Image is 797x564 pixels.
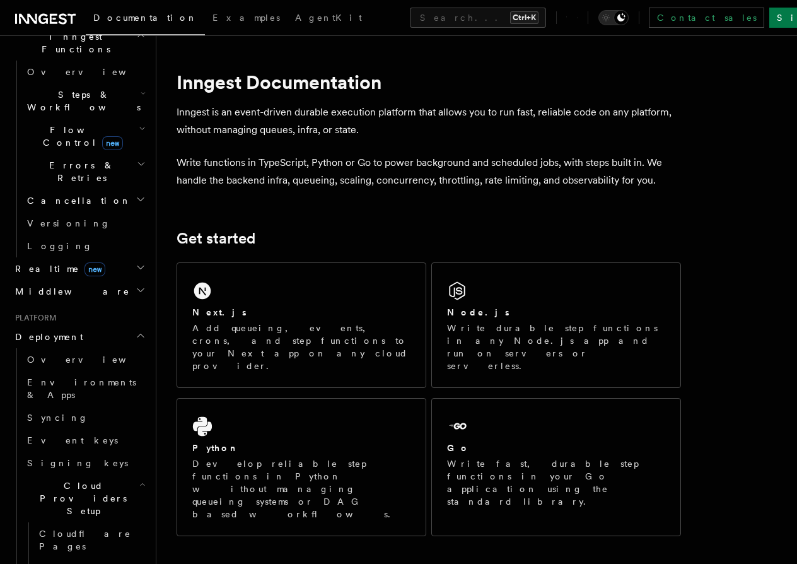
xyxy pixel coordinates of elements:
[10,257,148,280] button: Realtimenew
[447,322,665,372] p: Write durable step functions in any Node.js app and run on servers or serverless.
[27,377,136,400] span: Environments & Apps
[22,371,148,406] a: Environments & Apps
[22,61,148,83] a: Overview
[205,4,288,34] a: Examples
[22,348,148,371] a: Overview
[22,479,139,517] span: Cloud Providers Setup
[22,474,148,522] button: Cloud Providers Setup
[22,88,141,114] span: Steps & Workflows
[410,8,546,28] button: Search...Ctrl+K
[27,355,157,365] span: Overview
[22,189,148,212] button: Cancellation
[212,13,280,23] span: Examples
[288,4,369,34] a: AgentKit
[22,194,131,207] span: Cancellation
[177,103,681,139] p: Inngest is an event-driven durable execution platform that allows you to run fast, reliable code ...
[22,154,148,189] button: Errors & Retries
[510,11,538,24] kbd: Ctrl+K
[177,262,426,388] a: Next.jsAdd queueing, events, crons, and step functions to your Next app on any cloud provider.
[192,306,247,319] h2: Next.js
[192,457,410,520] p: Develop reliable step functions in Python without managing queueing systems or DAG based workflows.
[22,212,148,235] a: Versioning
[39,529,131,551] span: Cloudflare Pages
[295,13,362,23] span: AgentKit
[10,326,148,348] button: Deployment
[598,10,629,25] button: Toggle dark mode
[10,61,148,257] div: Inngest Functions
[22,124,139,149] span: Flow Control
[192,322,410,372] p: Add queueing, events, crons, and step functions to your Next app on any cloud provider.
[22,159,137,184] span: Errors & Retries
[10,262,105,275] span: Realtime
[177,230,255,247] a: Get started
[34,522,148,558] a: Cloudflare Pages
[649,8,764,28] a: Contact sales
[84,262,105,276] span: new
[93,13,197,23] span: Documentation
[447,442,470,454] h2: Go
[27,218,110,228] span: Versioning
[22,235,148,257] a: Logging
[10,30,136,56] span: Inngest Functions
[431,398,681,536] a: GoWrite fast, durable step functions in your Go application using the standard library.
[431,262,681,388] a: Node.jsWrite durable step functions in any Node.js app and run on servers or serverless.
[177,154,681,189] p: Write functions in TypeScript, Python or Go to power background and scheduled jobs, with steps bu...
[27,458,128,468] span: Signing keys
[10,25,148,61] button: Inngest Functions
[22,429,148,452] a: Event keys
[10,280,148,303] button: Middleware
[22,83,148,119] button: Steps & Workflows
[447,457,665,508] p: Write fast, durable step functions in your Go application using the standard library.
[27,435,118,445] span: Event keys
[447,306,509,319] h2: Node.js
[10,285,130,298] span: Middleware
[102,136,123,150] span: new
[10,331,83,343] span: Deployment
[177,71,681,93] h1: Inngest Documentation
[22,452,148,474] a: Signing keys
[27,413,88,423] span: Syncing
[27,241,93,251] span: Logging
[177,398,426,536] a: PythonDevelop reliable step functions in Python without managing queueing systems or DAG based wo...
[86,4,205,35] a: Documentation
[22,119,148,154] button: Flow Controlnew
[22,406,148,429] a: Syncing
[10,313,57,323] span: Platform
[27,67,157,77] span: Overview
[192,442,239,454] h2: Python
